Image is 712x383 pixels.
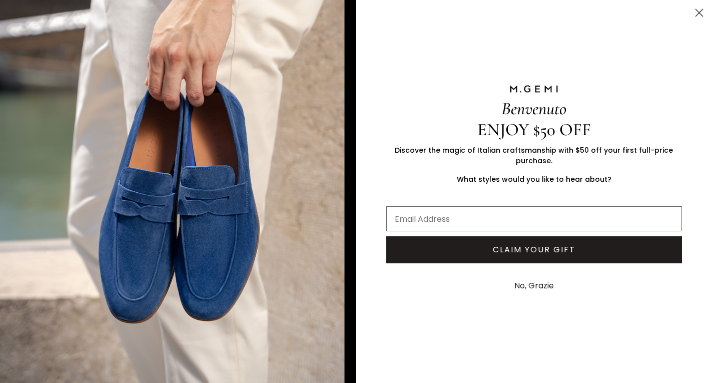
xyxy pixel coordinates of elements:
span: ENJOY $50 OFF [477,119,591,140]
button: Close dialog [690,4,708,22]
button: CLAIM YOUR GIFT [386,236,682,263]
input: Email Address [386,206,682,231]
img: M.GEMI [509,85,559,94]
button: No, Grazie [509,273,559,298]
span: Benvenuto [501,98,566,119]
span: What styles would you like to hear about? [457,174,611,184]
span: Discover the magic of Italian craftsmanship with $50 off your first full-price purchase. [395,145,673,166]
